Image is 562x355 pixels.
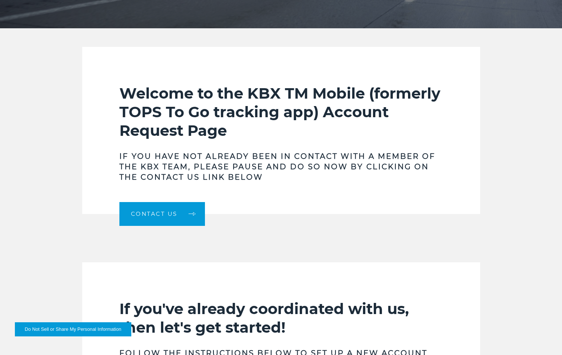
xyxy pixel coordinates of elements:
[119,151,443,182] h3: If you have not already been in contact with a member of the KBX team, please pause and do so now...
[119,202,205,226] a: Contact Us arrow arrow
[119,300,443,337] h2: If you've already coordinated with us, then let's get started!
[15,322,131,336] button: Do Not Sell or Share My Personal Information
[119,84,443,140] h2: Welcome to the KBX TM Mobile (formerly TOPS To Go tracking app) Account Request Page
[131,211,177,217] span: Contact Us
